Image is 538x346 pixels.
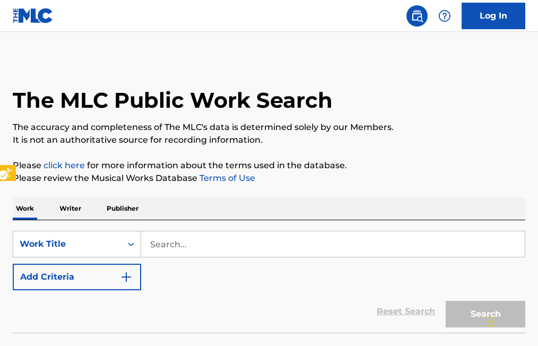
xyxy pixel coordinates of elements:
[462,3,525,29] a: Log In
[438,10,451,22] img: help
[13,121,525,134] p: The accuracy and completeness of The MLC's data is determined solely by our Members.
[20,238,115,250] div: Work Title
[141,231,525,257] input: Search...
[197,173,255,183] a: Terms of Use
[13,87,333,114] h1: The MLC Public Work Search
[13,197,37,220] p: Work
[13,159,525,172] p: Please for more information about the terms used in the database.
[13,134,525,146] p: It is not an authoritative source for recording information.
[120,271,133,283] img: 9d2ae6d4665cec9f34b9.svg
[13,8,54,23] img: MLC Logo
[103,197,142,220] p: Publisher
[488,306,494,338] div: Drag
[485,295,538,346] iframe: Hubspot Iframe
[411,10,423,22] img: search
[56,197,84,220] p: Writer
[508,208,538,293] iframe: Iframe | Resource Center
[13,172,525,185] p: Please review the Musical Works Database
[122,231,141,257] div: On
[485,295,538,346] div: Chat Widget
[13,231,525,333] form: Search Form
[44,160,85,170] a: Music industry terminology | mechanical licensing collective
[13,264,141,290] button: Add Criteria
